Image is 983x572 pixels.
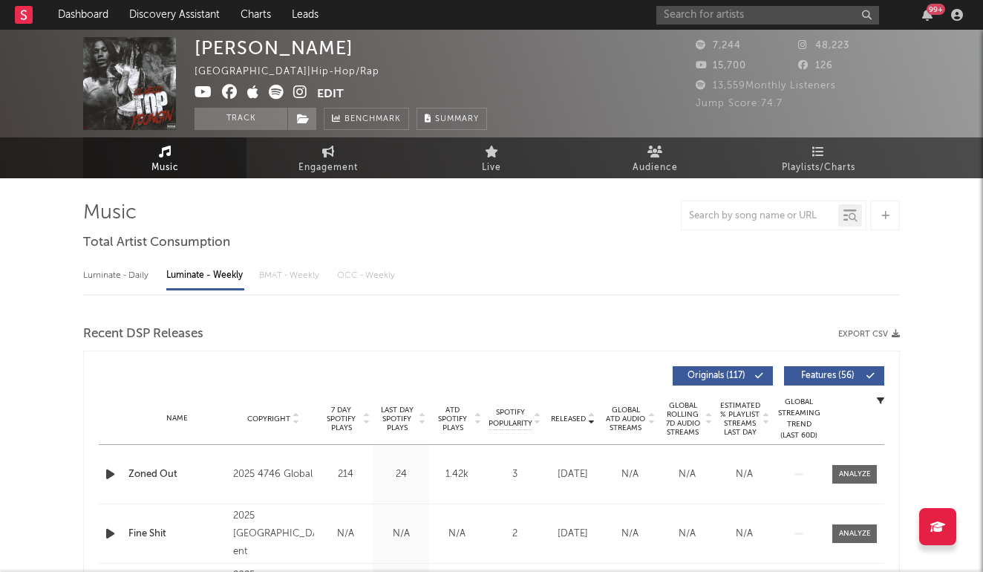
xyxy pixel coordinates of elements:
div: 1.42k [433,467,481,482]
div: Luminate - Weekly [166,263,244,288]
span: Originals ( 117 ) [682,371,751,380]
div: 214 [321,467,370,482]
div: 24 [377,467,425,482]
span: Benchmark [344,111,401,129]
span: 126 [798,61,833,71]
a: Playlists/Charts [737,137,900,178]
div: [DATE] [548,467,598,482]
span: Total Artist Consumption [83,234,230,252]
span: Released [551,415,586,423]
span: Global Rolling 7D Audio Streams [662,401,703,437]
div: N/A [662,527,712,542]
div: 2025 4746 Global [233,466,314,484]
div: N/A [321,527,370,542]
span: 48,223 [798,41,849,51]
div: N/A [433,527,481,542]
div: N/A [719,467,769,482]
span: Recent DSP Releases [83,325,203,343]
span: Spotify Popularity [489,407,532,429]
span: ATD Spotify Plays [433,406,472,432]
button: Edit [317,85,344,103]
div: Global Streaming Trend (Last 60D) [777,397,821,441]
a: Engagement [246,137,410,178]
div: 99 + [927,4,945,15]
span: 13,559 Monthly Listeners [696,81,836,91]
button: Export CSV [838,330,900,339]
span: Last Day Spotify Plays [377,406,417,432]
span: Estimated % Playlist Streams Last Day [719,401,760,437]
input: Search for artists [656,6,879,25]
button: Features(56) [784,366,884,386]
span: Engagement [298,159,358,177]
input: Search by song name or URL [682,210,838,222]
div: Luminate - Daily [83,263,151,288]
span: Summary [435,115,479,123]
div: [PERSON_NAME] [195,37,353,59]
span: 7,244 [696,41,741,51]
a: Live [410,137,573,178]
div: 2 [489,527,541,542]
span: Features ( 56 ) [794,371,862,380]
div: N/A [719,527,769,542]
a: Benchmark [324,108,409,130]
a: Audience [573,137,737,178]
span: Jump Score: 74.7 [696,99,783,108]
span: 7 Day Spotify Plays [321,406,361,432]
span: 15,700 [696,61,746,71]
a: Music [83,137,246,178]
div: 2025 [GEOGRAPHIC_DATA] ent [233,507,314,561]
div: 3 [489,467,541,482]
div: Name [128,413,226,424]
span: Audience [633,159,678,177]
button: 99+ [922,9,933,21]
div: N/A [377,527,425,542]
span: Live [482,159,501,177]
div: N/A [605,527,655,542]
div: N/A [605,467,655,482]
div: [DATE] [548,527,598,542]
span: Copyright [247,415,290,423]
div: [GEOGRAPHIC_DATA] | Hip-Hop/Rap [195,63,396,81]
button: Summary [417,108,487,130]
span: Playlists/Charts [782,159,855,177]
button: Originals(117) [673,366,773,386]
span: Global ATD Audio Streams [605,406,646,432]
div: N/A [662,467,712,482]
a: Fine Shit [128,527,226,542]
button: Track [195,108,287,130]
span: Music [151,159,179,177]
a: Zoned Out [128,467,226,482]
